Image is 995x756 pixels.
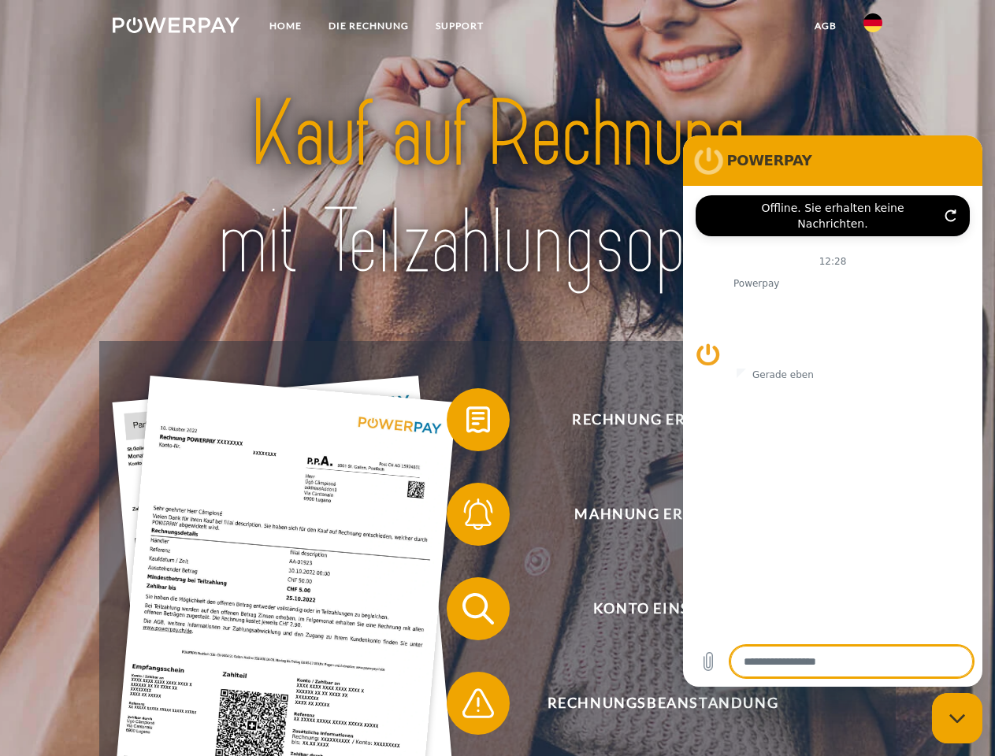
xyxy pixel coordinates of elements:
img: title-powerpay_de.svg [150,76,845,302]
a: SUPPORT [422,12,497,40]
span: Konto einsehen [470,577,856,640]
button: Mahnung erhalten? [447,483,856,546]
img: qb_warning.svg [459,684,498,723]
a: Home [256,12,315,40]
a: agb [801,12,850,40]
button: Konto einsehen [447,577,856,640]
button: Rechnung erhalten? [447,388,856,451]
iframe: Messaging-Fenster [683,135,982,687]
iframe: Schaltfläche zum Öffnen des Messaging-Fensters; Konversation läuft [932,693,982,743]
span: Rechnung erhalten? [470,388,856,451]
img: qb_bell.svg [459,495,498,534]
img: logo-powerpay-white.svg [113,17,239,33]
img: qb_bill.svg [459,400,498,439]
img: de [863,13,882,32]
button: Rechnungsbeanstandung [447,672,856,735]
img: qb_search.svg [459,589,498,628]
span: Rechnungsbeanstandung [470,672,856,735]
a: DIE RECHNUNG [315,12,422,40]
span: Mahnung erhalten? [470,483,856,546]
